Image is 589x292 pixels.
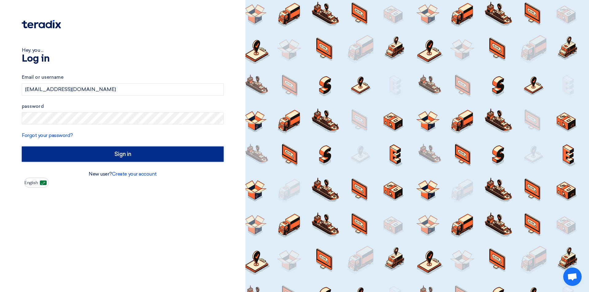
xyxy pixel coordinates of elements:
[22,54,49,64] font: Log in
[22,47,43,53] font: Hey, you ...
[563,267,582,286] div: Open chat
[22,83,224,96] input: Enter your business email or username
[22,104,44,109] font: password
[22,74,64,80] font: Email or username
[89,171,112,177] font: New user?
[40,180,47,185] img: ar-AR.png
[112,171,157,177] a: Create your account
[22,20,61,28] img: Teradix logo
[22,146,224,162] input: Sign in
[25,180,38,185] font: English
[24,178,49,188] button: English
[22,132,73,138] a: Forgot your password?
